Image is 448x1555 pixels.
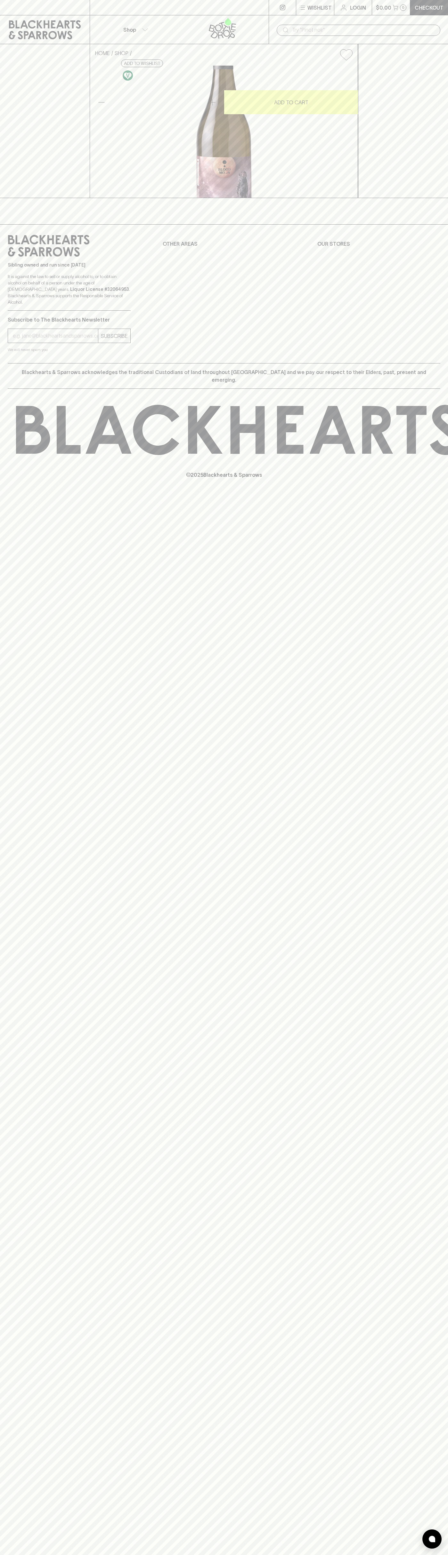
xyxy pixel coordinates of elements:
[121,60,163,67] button: Add to wishlist
[121,69,134,82] a: Made without the use of any animal products.
[338,47,355,63] button: Add to wishlist
[163,240,286,248] p: OTHER AREAS
[402,6,404,9] p: 0
[70,287,129,292] strong: Liquor License #32064953
[274,99,308,106] p: ADD TO CART
[8,262,131,268] p: Sibling owned and run since [DATE]
[8,316,131,323] p: Subscribe to The Blackhearts Newsletter
[101,332,128,340] p: SUBSCRIBE
[95,50,110,56] a: HOME
[429,1536,435,1542] img: bubble-icon
[8,273,131,305] p: It is against the law to sell or supply alcohol to, or to obtain alcohol on behalf of a person un...
[123,70,133,81] img: Vegan
[376,4,391,12] p: $0.00
[13,331,98,341] input: e.g. jane@blackheartsandsparrows.com.au
[90,15,179,44] button: Shop
[292,25,435,35] input: Try "Pinot noir"
[415,4,444,12] p: Checkout
[98,329,130,343] button: SUBSCRIBE
[90,66,358,198] img: 30132.png
[123,26,136,34] p: Shop
[307,4,332,12] p: Wishlist
[115,50,128,56] a: SHOP
[12,368,436,384] p: Blackhearts & Sparrows acknowledges the traditional Custodians of land throughout [GEOGRAPHIC_DAT...
[8,347,131,353] p: We will never spam you
[350,4,366,12] p: Login
[224,90,358,114] button: ADD TO CART
[317,240,440,248] p: OUR STORES
[90,4,95,12] p: ⠀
